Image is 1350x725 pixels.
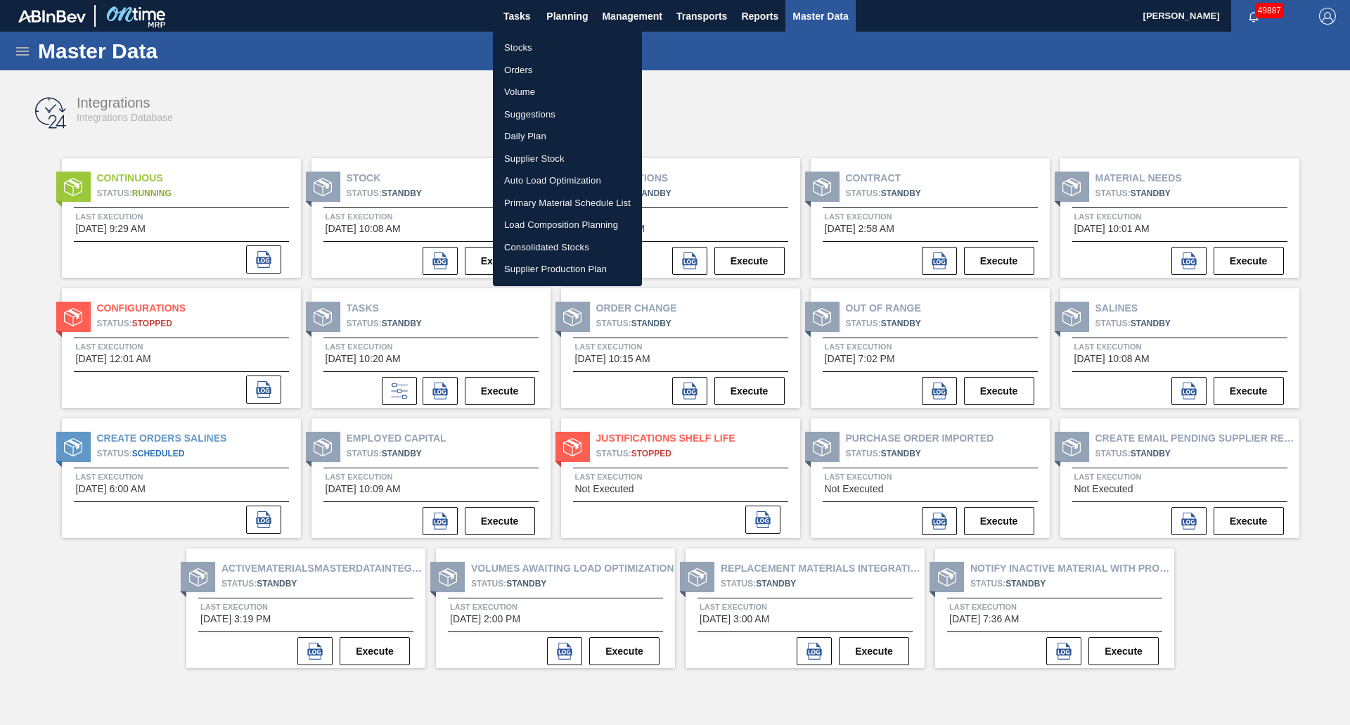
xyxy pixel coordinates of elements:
a: Primary Material Schedule List [493,192,642,214]
a: Auto Load Optimization [493,169,642,192]
a: Supplier Stock [493,148,642,170]
a: Daily Plan [493,125,642,148]
a: Stocks [493,37,642,59]
a: Load Composition Planning [493,214,642,236]
a: Suggestions [493,103,642,126]
a: Consolidated Stocks [493,236,642,259]
a: Supplier Production Plan [493,258,642,281]
a: Orders [493,59,642,82]
a: Volume [493,81,642,103]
